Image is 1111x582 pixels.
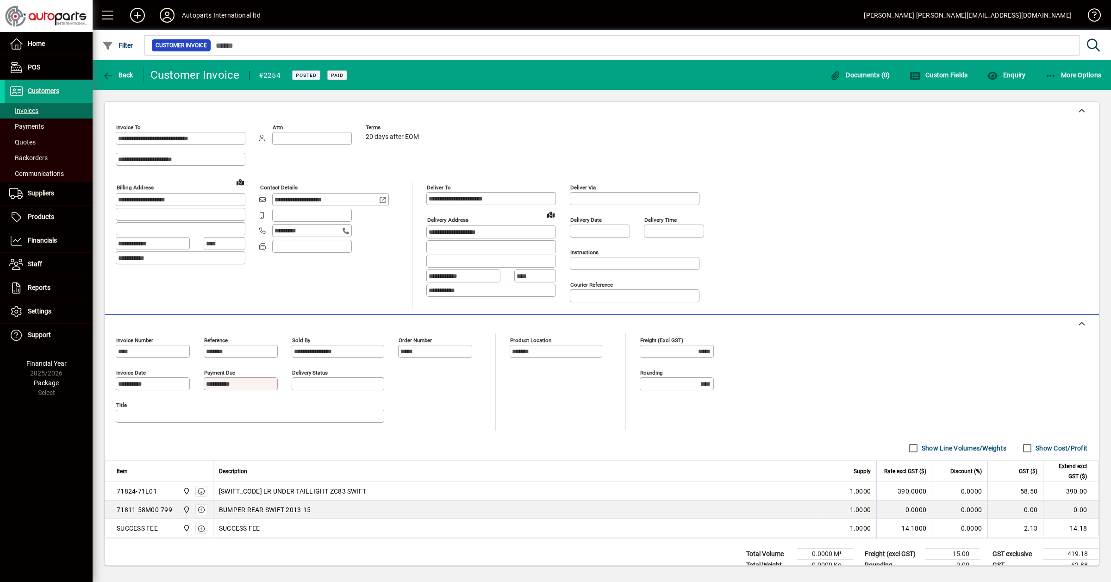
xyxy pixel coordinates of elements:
mat-label: Invoice date [116,369,146,376]
span: Paid [331,72,343,78]
td: 58.50 [987,482,1043,501]
span: Central [181,486,191,496]
span: 1.0000 [850,487,871,496]
span: Suppliers [28,189,54,197]
span: Supply [854,466,871,476]
button: Filter [100,37,136,54]
label: Show Cost/Profit [1034,444,1087,453]
a: POS [5,56,93,79]
span: Central [181,523,191,533]
span: Support [28,331,51,338]
td: Total Weight [742,560,797,571]
mat-label: Sold by [292,337,310,344]
a: Quotes [5,134,93,150]
span: Backorders [9,154,48,162]
div: SUCCESS FEE [117,524,158,533]
span: BUMPER REAR SWIFT 2013-15 [219,505,311,514]
a: Invoices [5,103,93,119]
a: Payments [5,119,93,134]
button: Back [100,67,136,83]
span: Package [34,379,59,387]
td: 0.0000 Kg [797,560,853,571]
mat-label: Title [116,402,127,408]
mat-label: Freight (excl GST) [640,337,683,344]
mat-label: Product location [510,337,551,344]
mat-label: Deliver via [570,184,596,191]
mat-label: Order number [399,337,432,344]
span: Financial Year [26,360,67,367]
span: GST ($) [1019,466,1037,476]
td: 2.13 [987,519,1043,538]
span: Rate excl GST ($) [884,466,926,476]
a: Communications [5,166,93,181]
a: Home [5,32,93,56]
td: 62.88 [1043,560,1099,571]
div: 71811-58M00-799 [117,505,172,514]
button: Custom Fields [907,67,970,83]
span: [SWIFT_CODE] LR UNDER TAILLIGHT ZC83 SWIFT [219,487,367,496]
span: Products [28,213,54,220]
button: Enquiry [985,67,1028,83]
td: 0.00 [925,560,980,571]
button: More Options [1043,67,1104,83]
div: #2254 [259,68,281,83]
mat-label: Delivery date [570,217,602,223]
span: More Options [1045,71,1102,79]
td: 0.00 [1043,501,1099,519]
mat-label: Delivery time [644,217,677,223]
span: Reports [28,284,50,291]
td: 14.18 [1043,519,1099,538]
div: 71824-71L01 [117,487,157,496]
span: Central [181,505,191,515]
span: 1.0000 [850,505,871,514]
div: 0.0000 [882,505,926,514]
button: Add [123,7,152,24]
a: View on map [233,175,248,189]
mat-label: Reference [204,337,228,344]
a: View on map [543,207,558,222]
app-page-header-button: Back [93,67,144,83]
span: Home [28,40,45,47]
span: Communications [9,170,64,177]
span: Terms [366,125,421,131]
span: Financials [28,237,57,244]
span: Back [102,71,133,79]
span: Description [219,466,247,476]
span: Extend excl GST ($) [1049,461,1087,482]
span: SUCCESS FEE [219,524,260,533]
a: Settings [5,300,93,323]
td: 15.00 [925,549,980,560]
mat-label: Payment due [204,369,235,376]
a: Reports [5,276,93,300]
td: GST [988,560,1043,571]
span: Documents (0) [830,71,890,79]
span: Custom Fields [910,71,968,79]
span: Enquiry [987,71,1025,79]
button: Documents (0) [828,67,893,83]
span: Invoices [9,107,38,114]
td: 0.0000 [932,482,987,501]
mat-label: Deliver To [427,184,451,191]
td: 0.0000 [932,501,987,519]
span: Discount (%) [950,466,982,476]
td: 419.18 [1043,549,1099,560]
mat-label: Attn [273,124,283,131]
a: Products [5,206,93,229]
span: Staff [28,260,42,268]
button: Profile [152,7,182,24]
span: Filter [102,42,133,49]
mat-label: Instructions [570,249,599,256]
label: Show Line Volumes/Weights [920,444,1006,453]
a: Support [5,324,93,347]
div: Customer Invoice [150,68,240,82]
span: Customer Invoice [156,41,207,50]
span: Settings [28,307,51,315]
a: Knowledge Base [1081,2,1099,32]
td: Rounding [860,560,925,571]
a: Backorders [5,150,93,166]
td: 0.0000 M³ [797,549,853,560]
span: 20 days after EOM [366,133,419,141]
span: Posted [296,72,317,78]
span: Item [117,466,128,476]
td: 390.00 [1043,482,1099,501]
